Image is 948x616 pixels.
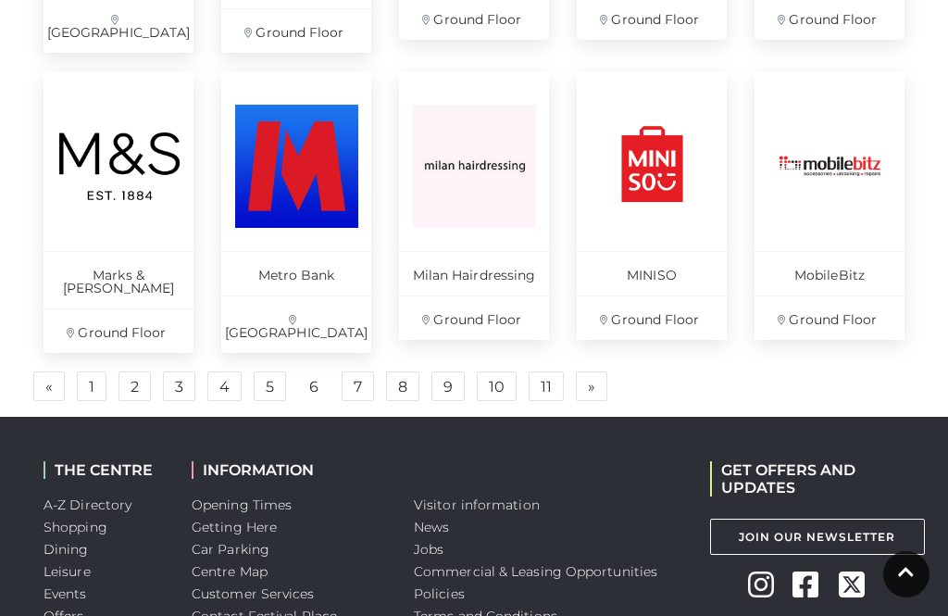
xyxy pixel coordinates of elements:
[254,371,286,401] a: 5
[44,541,89,558] a: Dining
[755,71,904,340] a: MobileBitz Ground Floor
[192,519,277,535] a: Getting Here
[207,371,242,401] a: 4
[414,563,657,580] a: Commercial & Leasing Opportunities
[399,71,549,340] a: Milan Hairdressing Ground Floor
[192,563,268,580] a: Centre Map
[44,461,164,479] h2: THE CENTRE
[414,585,465,602] a: Policies
[710,461,904,497] h2: GET OFFERS AND UPDATES
[44,585,87,602] a: Events
[221,8,371,53] p: Ground Floor
[118,371,151,401] a: 2
[342,371,374,401] a: 7
[755,251,904,295] p: MobileBitz
[44,308,193,353] p: Ground Floor
[298,372,330,402] a: 6
[577,251,727,295] p: MINISO
[399,251,549,295] p: Milan Hairdressing
[414,541,443,558] a: Jobs
[163,371,195,401] a: 3
[44,563,91,580] a: Leisure
[192,541,269,558] a: Car Parking
[44,497,131,513] a: A-Z Directory
[477,371,517,401] a: 10
[44,71,193,353] a: Marks & [PERSON_NAME] Ground Floor
[576,371,607,401] a: Next
[192,461,386,479] h2: INFORMATION
[431,371,465,401] a: 9
[44,251,193,308] p: Marks & [PERSON_NAME]
[386,371,419,401] a: 8
[45,380,53,393] span: «
[529,371,564,401] a: 11
[192,585,315,602] a: Customer Services
[33,371,65,401] a: Previous
[221,295,371,353] p: [GEOGRAPHIC_DATA]
[399,295,549,340] p: Ground Floor
[221,251,371,295] p: Metro Bank
[710,519,925,555] a: Join Our Newsletter
[577,295,727,340] p: Ground Floor
[44,519,107,535] a: Shopping
[77,371,106,401] a: 1
[755,295,904,340] p: Ground Floor
[577,71,727,340] a: MINISO Ground Floor
[414,497,540,513] a: Visitor information
[192,497,292,513] a: Opening Times
[588,380,595,393] span: »
[221,71,371,353] a: Metro Bank [GEOGRAPHIC_DATA]
[414,519,449,535] a: News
